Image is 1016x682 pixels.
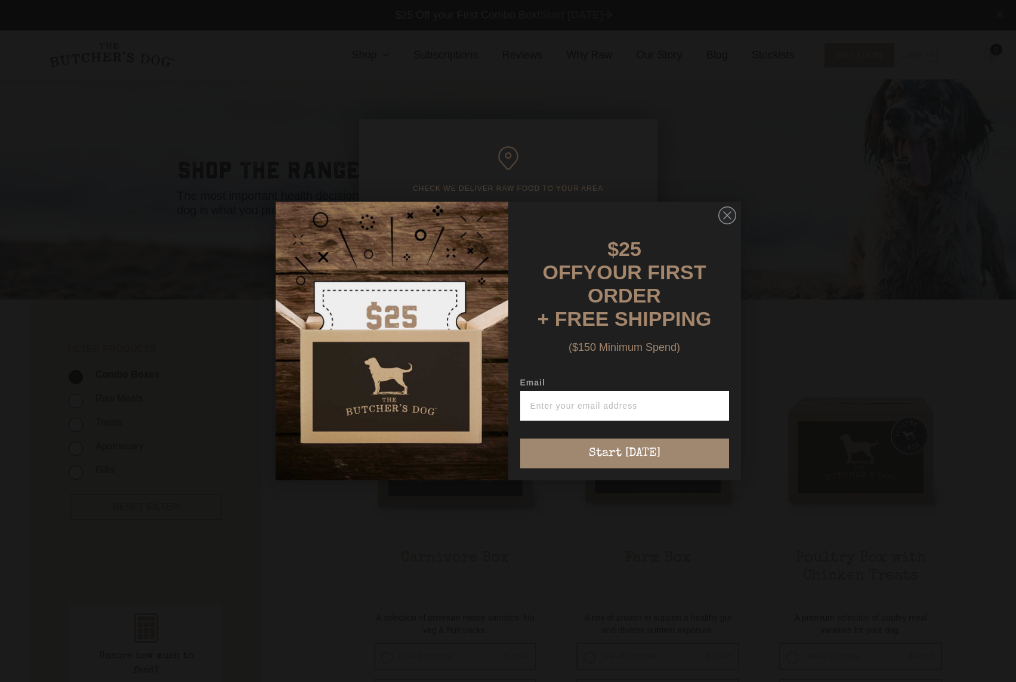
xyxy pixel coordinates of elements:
[543,237,641,283] span: $25 OFF
[276,202,508,480] img: d0d537dc-5429-4832-8318-9955428ea0a1.jpeg
[569,341,680,353] span: ($150 Minimum Spend)
[538,261,712,330] span: YOUR FIRST ORDER + FREE SHIPPING
[520,439,729,468] button: Start [DATE]
[520,378,729,391] label: Email
[520,391,729,421] input: Enter your email address
[718,206,736,224] button: Close dialog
